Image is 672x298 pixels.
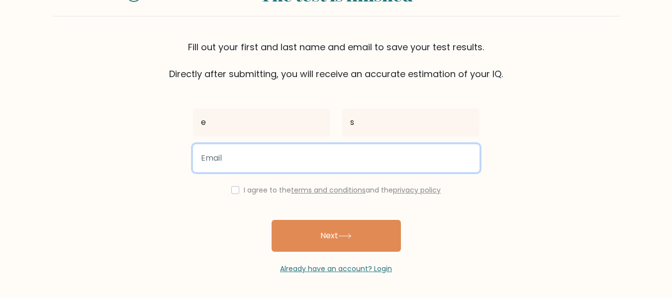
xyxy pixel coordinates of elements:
a: terms and conditions [291,185,366,195]
label: I agree to the and the [244,185,441,195]
input: Last name [342,108,480,136]
input: Email [193,144,480,172]
div: Fill out your first and last name and email to save your test results. Directly after submitting,... [53,40,620,81]
a: privacy policy [393,185,441,195]
input: First name [193,108,330,136]
button: Next [272,220,401,252]
a: Already have an account? Login [280,264,392,274]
